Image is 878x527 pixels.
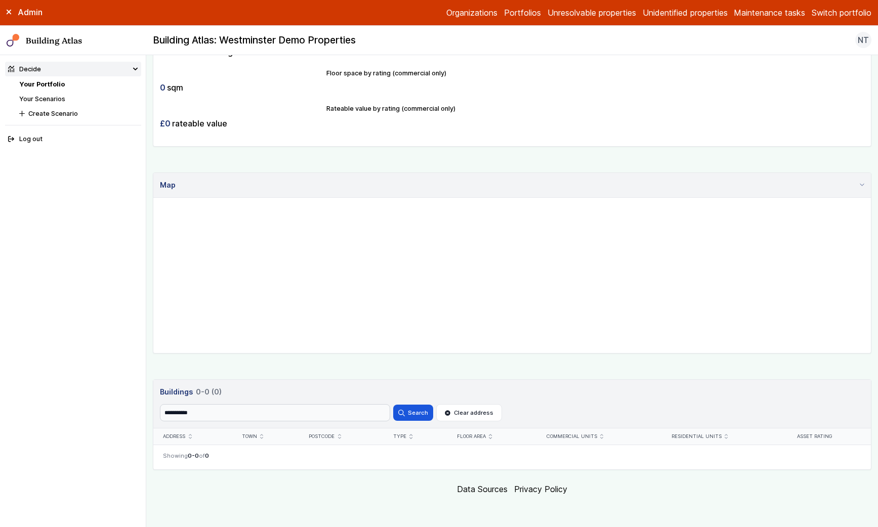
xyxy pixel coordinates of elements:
div: Decide [8,64,41,74]
button: Switch portfolio [812,7,871,19]
div: Asset rating [797,433,861,440]
div: Rateable value by rating (commercial only) [326,104,865,133]
div: sqm [160,78,320,97]
div: Floor area [457,433,527,440]
img: main-0bbd2752.svg [7,34,20,47]
button: Create Scenario [16,106,141,121]
span: 0-0 (0) [196,386,222,398]
button: Clear address [436,404,502,421]
button: Log out [5,132,141,147]
span: 0-0 [188,452,199,459]
div: rateable value [160,114,320,133]
div: Commercial units [547,433,652,440]
h3: Buildings [160,386,865,398]
a: Unresolvable properties [548,7,636,19]
a: Maintenance tasks [734,7,805,19]
div: Town [242,433,289,440]
span: Showing of [163,452,209,460]
div: Postcode [309,433,373,440]
button: Search [393,405,433,421]
a: Your Portfolio [19,80,65,88]
span: 0 [205,452,209,459]
a: Organizations [446,7,497,19]
summary: Map [153,173,871,198]
span: NT [858,34,869,46]
h2: Building Atlas: Westminster Demo Properties [153,34,356,47]
div: Address [163,433,222,440]
div: Floor space by rating (commercial only) [326,68,865,98]
a: Your Scenarios [19,95,65,103]
button: NT [855,32,871,48]
div: Residential units [672,433,776,440]
a: Portfolios [504,7,541,19]
div: Type [393,433,438,440]
span: £0 [160,118,171,129]
a: Data Sources [457,484,508,494]
a: Privacy Policy [514,484,567,494]
nav: Table navigation [153,445,871,469]
a: Unidentified properties [643,7,728,19]
summary: Decide [5,62,141,76]
span: 0 [160,82,165,93]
